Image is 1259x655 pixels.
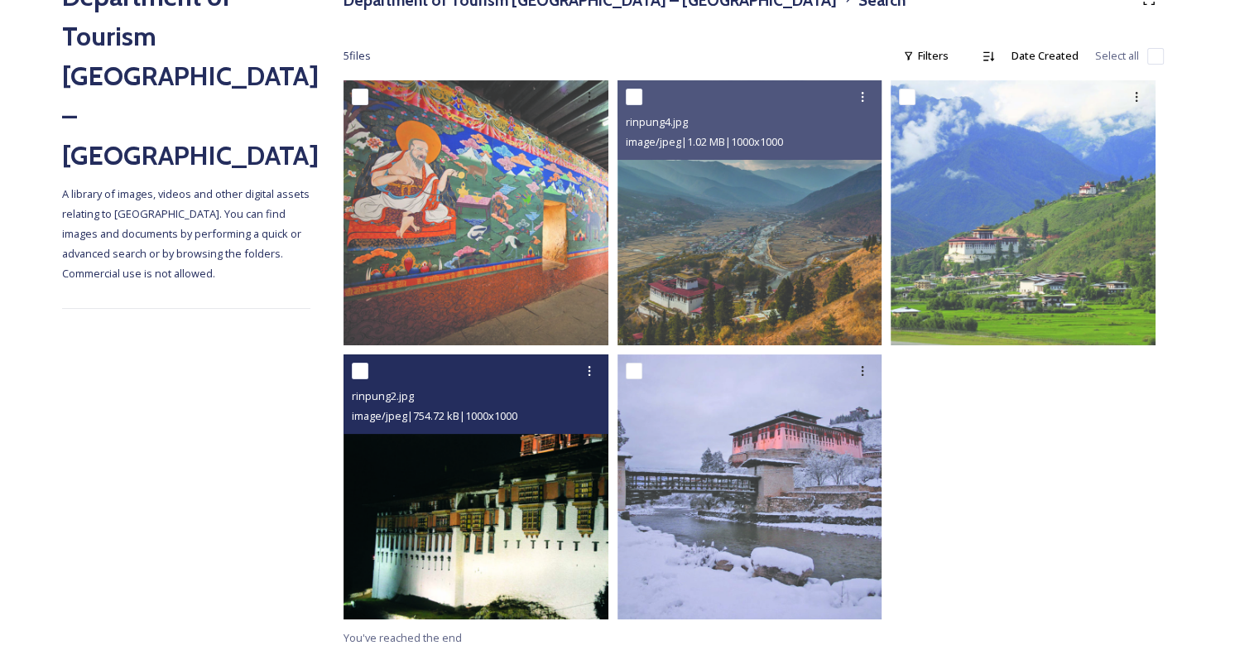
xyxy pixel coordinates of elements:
span: You've reached the end [344,630,462,645]
div: Date Created [1003,40,1087,72]
img: rinpung1.jpg [617,354,882,619]
div: Filters [895,40,957,72]
span: 5 file s [344,48,371,64]
img: rinpung5.jpg [344,80,608,345]
span: A library of images, videos and other digital assets relating to [GEOGRAPHIC_DATA]. You can find ... [62,186,312,281]
img: rinpung3.jpg [891,80,1156,345]
img: rinpung2.jpg [344,354,608,619]
span: Select all [1095,48,1139,64]
span: rinpung4.jpg [626,114,688,129]
span: image/jpeg | 1.02 MB | 1000 x 1000 [626,134,783,149]
span: rinpung2.jpg [352,388,414,403]
img: rinpung4.jpg [617,80,882,345]
span: image/jpeg | 754.72 kB | 1000 x 1000 [352,408,517,423]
